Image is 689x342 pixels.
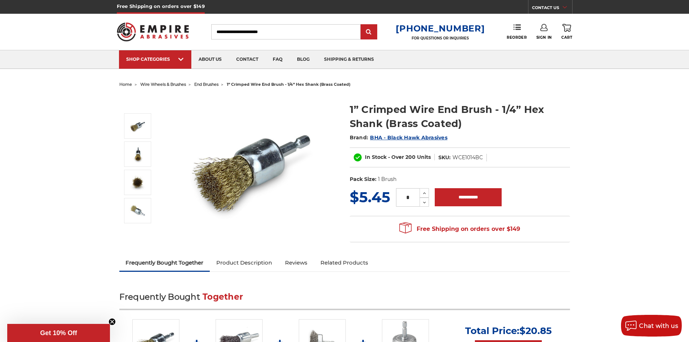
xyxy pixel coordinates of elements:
span: Brand: [350,134,369,141]
dt: Pack Size: [350,176,377,183]
p: Total Price: [465,325,552,337]
img: 1" end brush with brass coated wires [129,145,147,163]
img: 1” Crimped Wire End Brush - 1/4” Hex Shank (Brass Coated) [129,202,147,220]
img: brass coated crimped wire end brush [129,173,147,191]
img: Empire Abrasives [117,18,189,46]
a: Frequently Bought Together [119,255,210,271]
a: [PHONE_NUMBER] [396,23,485,34]
span: Free Shipping on orders over $149 [399,222,520,236]
dd: 1 Brush [378,176,396,183]
span: Frequently Bought [119,292,200,302]
span: 200 [405,154,416,160]
span: $20.85 [519,325,552,337]
span: 1” crimped wire end brush - 1/4” hex shank (brass coated) [227,82,350,87]
a: contact [229,50,265,69]
span: Reorder [507,35,527,40]
span: In Stock [365,154,387,160]
a: faq [265,50,290,69]
span: - Over [388,154,404,160]
dt: SKU: [438,154,451,161]
span: Get 10% Off [40,329,77,337]
a: wire wheels & brushes [140,82,186,87]
a: BHA - Black Hawk Abrasives [370,134,447,141]
button: Chat with us [621,315,682,337]
span: Cart [561,35,572,40]
button: Close teaser [109,318,116,325]
div: SHOP CATEGORIES [126,56,184,62]
h1: 1” Crimped Wire End Brush - 1/4” Hex Shank (Brass Coated) [350,102,570,131]
a: end brushes [194,82,218,87]
span: Together [203,292,243,302]
a: Related Products [314,255,375,271]
div: Get 10% OffClose teaser [7,324,110,342]
p: FOR QUESTIONS OR INQUIRIES [396,36,485,41]
a: about us [191,50,229,69]
input: Submit [362,25,376,39]
span: $5.45 [350,188,390,206]
span: Sign In [536,35,552,40]
span: Chat with us [639,322,678,329]
img: brass coated 1 inch end brush [129,117,147,135]
a: home [119,82,132,87]
dd: WCE1014BC [452,154,483,161]
span: Units [417,154,431,160]
a: Product Description [210,255,278,271]
img: brass coated 1 inch end brush [181,95,326,240]
a: Cart [561,24,572,40]
a: Reorder [507,24,527,39]
a: Reviews [278,255,314,271]
a: blog [290,50,317,69]
a: shipping & returns [317,50,381,69]
a: CONTACT US [532,4,572,14]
